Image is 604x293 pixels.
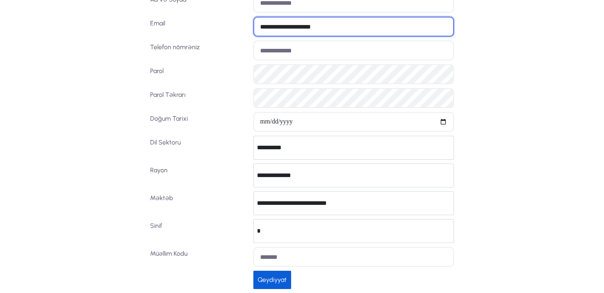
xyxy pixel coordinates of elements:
label: Doğum Tarixi [147,112,251,132]
label: Email [147,17,251,37]
button: Qeydiyyat [253,271,291,289]
label: Parol Təkrarı [147,88,251,108]
label: Parol [147,64,251,84]
label: Rayon [147,164,251,187]
label: Müəllim Kodu [147,247,251,267]
label: Sinif [147,219,251,243]
label: Telefon nömrəniz [147,40,251,60]
label: Dil Sektoru [147,136,251,160]
label: Məktəb [147,191,251,215]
